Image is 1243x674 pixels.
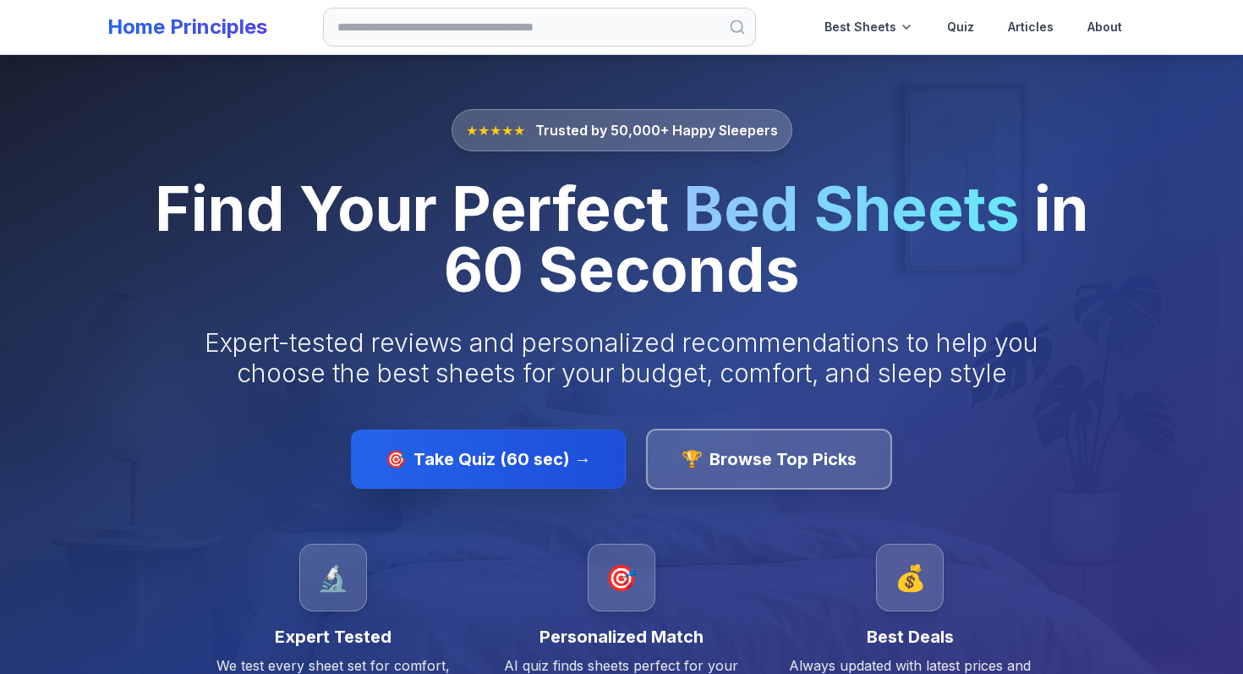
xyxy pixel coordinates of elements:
span: 💰 [895,562,926,593]
span: Trusted by 50,000+ Happy Sleepers [535,120,778,140]
div: Best Sheets [811,7,927,47]
span: Bed Sheets [683,172,1020,245]
a: 🎯Take Quiz (60 sec) → [351,430,626,489]
a: 🏆Browse Top Picks [646,429,892,490]
span: 🔬 [317,562,348,593]
h1: Find Your Perfect in 60 Seconds [107,178,1136,300]
h3: Personalized Match [490,625,752,649]
a: Home Principles [107,14,267,39]
span: ★ [466,120,478,140]
h3: Expert Tested [202,625,463,649]
span: 🏆 [682,447,703,471]
span: ★ [501,120,513,140]
h3: Best Deals [780,625,1041,649]
span: 🎯 [605,562,637,593]
span: ★ [478,120,490,140]
a: Quiz [934,7,988,47]
a: Articles [994,7,1067,47]
a: About [1074,7,1136,47]
span: ★ [513,120,525,140]
p: Expert-tested reviews and personalized recommendations to help you choose the best sheets for you... [189,327,1054,388]
span: ★ [490,120,501,140]
span: 🎯 [386,447,407,471]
